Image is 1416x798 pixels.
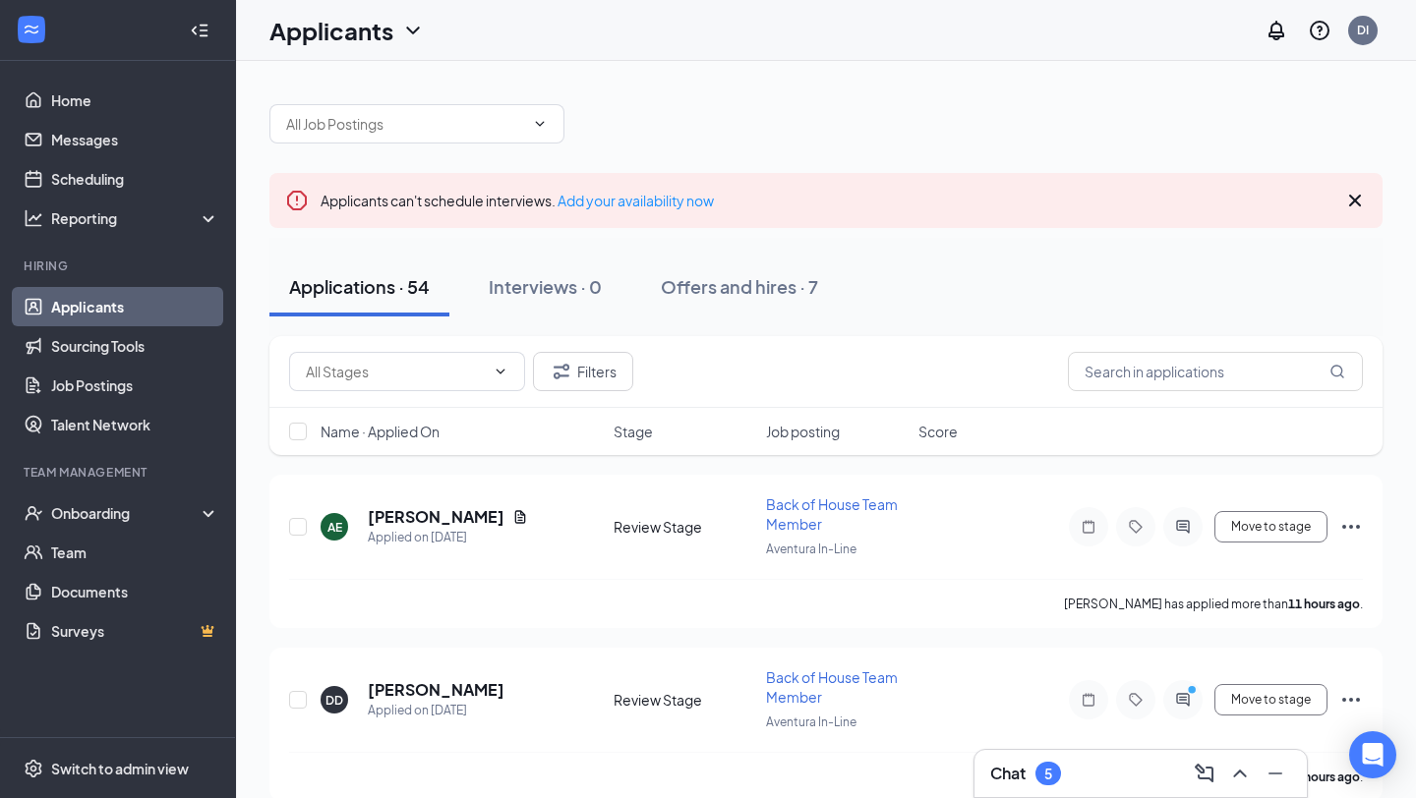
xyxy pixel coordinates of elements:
div: Review Stage [614,690,754,710]
button: Move to stage [1214,511,1327,542]
svg: Document [512,509,528,525]
svg: PrimaryDot [1183,684,1207,700]
a: Home [51,81,219,120]
button: ComposeMessage [1189,758,1220,789]
div: Offers and hires · 7 [661,274,818,299]
svg: Collapse [190,21,209,40]
svg: ChevronDown [532,116,548,132]
h1: Applicants [269,14,393,47]
svg: Note [1077,692,1100,708]
svg: WorkstreamLogo [22,20,41,39]
span: Stage [614,422,653,441]
input: Search in applications [1068,352,1363,391]
svg: MagnifyingGlass [1329,364,1345,379]
div: Review Stage [614,517,754,537]
input: All Job Postings [286,113,524,135]
span: Name · Applied On [321,422,440,441]
span: Job posting [766,422,840,441]
p: [PERSON_NAME] has applied more than . [1064,596,1363,612]
a: Sourcing Tools [51,326,219,366]
button: Minimize [1260,758,1291,789]
span: Back of House Team Member [766,668,898,706]
div: Switch to admin view [51,759,189,778]
svg: ChevronDown [493,364,508,379]
svg: Tag [1124,519,1148,535]
div: AE [327,519,342,536]
svg: Minimize [1264,762,1287,785]
a: SurveysCrown [51,611,219,651]
div: Applied on [DATE] [368,701,504,720]
div: DD [325,692,343,709]
h3: Chat [990,763,1026,784]
svg: ChevronUp [1228,762,1252,785]
div: Hiring [24,257,215,274]
div: Open Intercom Messenger [1349,731,1396,778]
b: 11 hours ago [1288,597,1360,611]
div: 5 [1044,766,1052,782]
svg: Tag [1124,692,1148,708]
h5: [PERSON_NAME] [368,506,504,528]
svg: UserCheck [24,503,43,523]
input: All Stages [306,361,485,382]
h5: [PERSON_NAME] [368,679,504,701]
a: Documents [51,572,219,611]
span: Aventura In-Line [766,541,856,556]
svg: Error [285,189,309,212]
a: Job Postings [51,366,219,405]
button: Move to stage [1214,684,1327,715]
span: Back of House Team Member [766,495,898,533]
a: Scheduling [51,159,219,199]
a: Messages [51,120,219,159]
div: Onboarding [51,503,203,523]
a: Add your availability now [558,192,714,209]
div: Reporting [51,208,220,228]
div: Applied on [DATE] [368,528,528,547]
span: Applicants can't schedule interviews. [321,192,714,209]
svg: Settings [24,759,43,778]
a: Applicants [51,287,219,326]
svg: ComposeMessage [1193,762,1216,785]
div: Applications · 54 [289,274,430,299]
b: 12 hours ago [1288,769,1360,784]
button: ChevronUp [1224,758,1256,789]
svg: ActiveChat [1171,692,1195,708]
div: Interviews · 0 [489,274,602,299]
div: Team Management [24,464,215,481]
svg: Notifications [1265,19,1288,42]
div: DI [1357,22,1369,38]
svg: Ellipses [1339,688,1363,712]
svg: Note [1077,519,1100,535]
svg: Filter [550,360,573,383]
a: Team [51,533,219,572]
span: Aventura In-Line [766,714,856,729]
button: Filter Filters [533,352,633,391]
svg: Analysis [24,208,43,228]
svg: ActiveChat [1171,519,1195,535]
span: Score [918,422,958,441]
a: Talent Network [51,405,219,444]
svg: QuestionInfo [1308,19,1331,42]
svg: Ellipses [1339,515,1363,539]
svg: Cross [1343,189,1367,212]
svg: ChevronDown [401,19,425,42]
